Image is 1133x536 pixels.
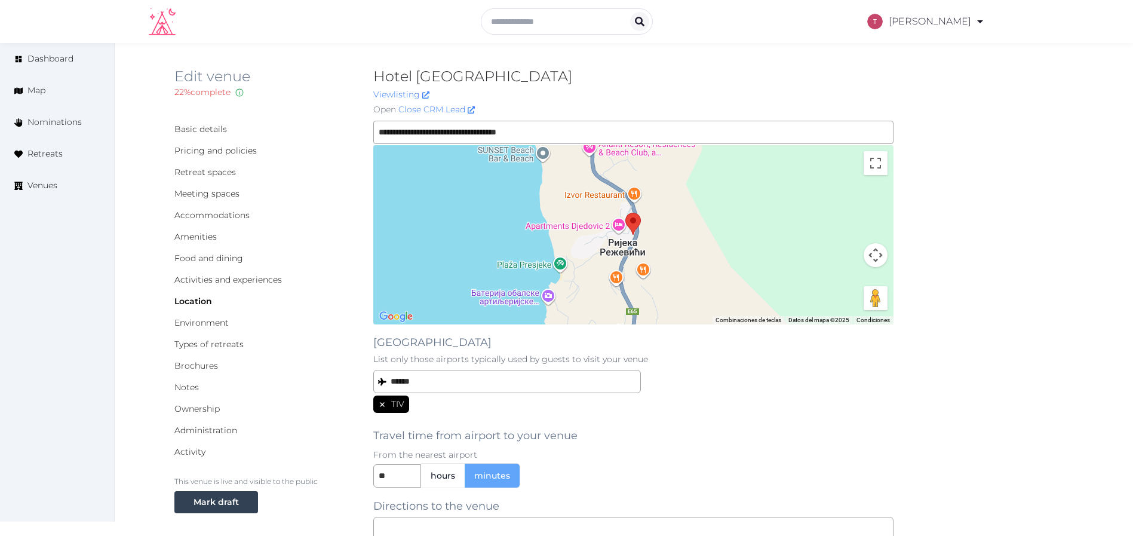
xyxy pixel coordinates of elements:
button: Arrastra el hombrecito naranja al mapa para abrir Street View [864,286,888,310]
a: Accommodations [174,210,250,220]
span: Venues [27,179,57,192]
span: hours [431,470,455,482]
span: Retreats [27,148,63,160]
a: Brochures [174,360,218,371]
div: Mark draft [194,496,239,509]
span: Open [373,103,396,116]
label: [GEOGRAPHIC_DATA] [373,334,492,351]
a: Location [174,296,212,307]
p: From the nearest airport [373,449,894,461]
a: Notes [174,382,199,393]
a: Environment [174,317,229,328]
img: Google [376,309,416,324]
button: Combinaciones de teclas [716,316,781,324]
span: TIV [391,399,404,409]
a: Viewlisting [373,89,429,100]
span: Dashboard [27,53,73,65]
button: Mark draft [174,491,258,513]
label: Travel time from airport to your venue [373,427,578,444]
span: Nominations [27,116,82,128]
a: Basic details [174,124,227,134]
a: Activity [174,446,205,457]
button: Controles de visualización del mapa [864,243,888,267]
a: Meeting spaces [174,188,240,199]
a: Administration [174,425,237,436]
a: Types of retreats [174,339,244,350]
a: Close CRM Lead [398,103,475,116]
a: Activities and experiences [174,274,282,285]
p: List only those airports typically used by guests to visit your venue [373,353,894,365]
a: Food and dining [174,253,243,264]
a: Abrir esta área en Google Maps (se abre en una ventana nueva) [376,309,416,324]
p: This venue is live and visible to the public [174,477,354,486]
h2: Edit venue [174,67,354,86]
a: Condiciones [856,317,890,323]
span: minutes [474,470,510,482]
span: 22 % complete [174,87,231,97]
a: Pricing and policies [174,145,257,156]
h2: Hotel [GEOGRAPHIC_DATA] [373,67,894,86]
label: Directions to the venue [373,498,499,514]
a: Ownership [174,403,220,414]
span: Datos del mapa ©2025 [788,317,849,323]
span: Map [27,84,45,97]
a: Amenities [174,231,217,242]
button: Activar o desactivar la vista de pantalla completa [864,151,888,175]
a: Retreat spaces [174,167,236,177]
a: [PERSON_NAME] [867,5,985,38]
